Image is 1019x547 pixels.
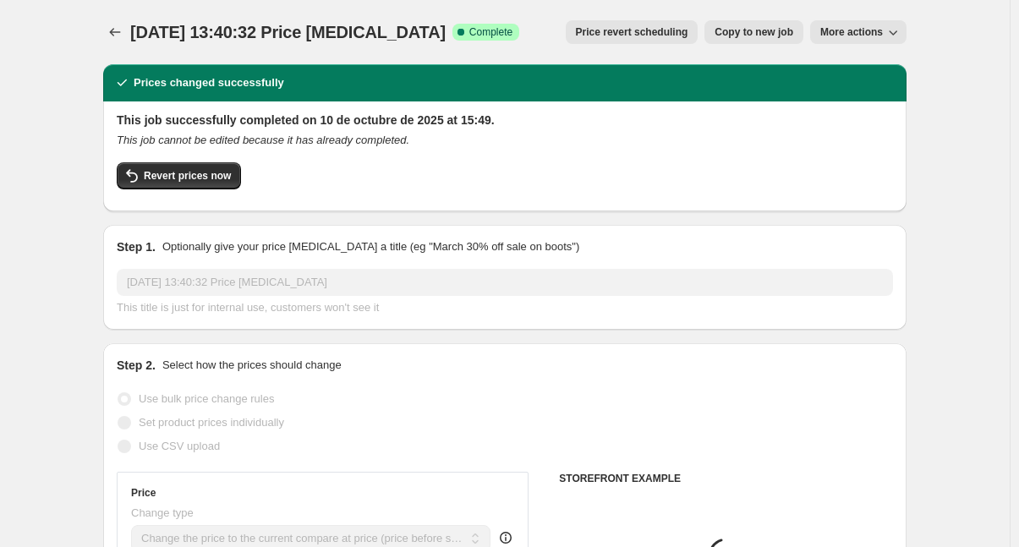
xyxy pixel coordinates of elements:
[117,238,156,255] h2: Step 1.
[130,23,446,41] span: [DATE] 13:40:32 Price [MEDICAL_DATA]
[810,20,907,44] button: More actions
[704,20,803,44] button: Copy to new job
[117,162,241,189] button: Revert prices now
[576,25,688,39] span: Price revert scheduling
[117,269,893,296] input: 30% off holiday sale
[566,20,699,44] button: Price revert scheduling
[103,20,127,44] button: Price change jobs
[469,25,512,39] span: Complete
[144,169,231,183] span: Revert prices now
[117,134,409,146] i: This job cannot be edited because it has already completed.
[559,472,893,485] h6: STOREFRONT EXAMPLE
[134,74,284,91] h2: Prices changed successfully
[139,416,284,429] span: Set product prices individually
[131,506,194,519] span: Change type
[117,301,379,314] span: This title is just for internal use, customers won't see it
[497,529,514,546] div: help
[139,392,274,405] span: Use bulk price change rules
[117,112,893,129] h2: This job successfully completed on 10 de octubre de 2025 at 15:49.
[162,357,342,374] p: Select how the prices should change
[131,486,156,500] h3: Price
[715,25,793,39] span: Copy to new job
[162,238,579,255] p: Optionally give your price [MEDICAL_DATA] a title (eg "March 30% off sale on boots")
[820,25,883,39] span: More actions
[117,357,156,374] h2: Step 2.
[139,440,220,452] span: Use CSV upload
